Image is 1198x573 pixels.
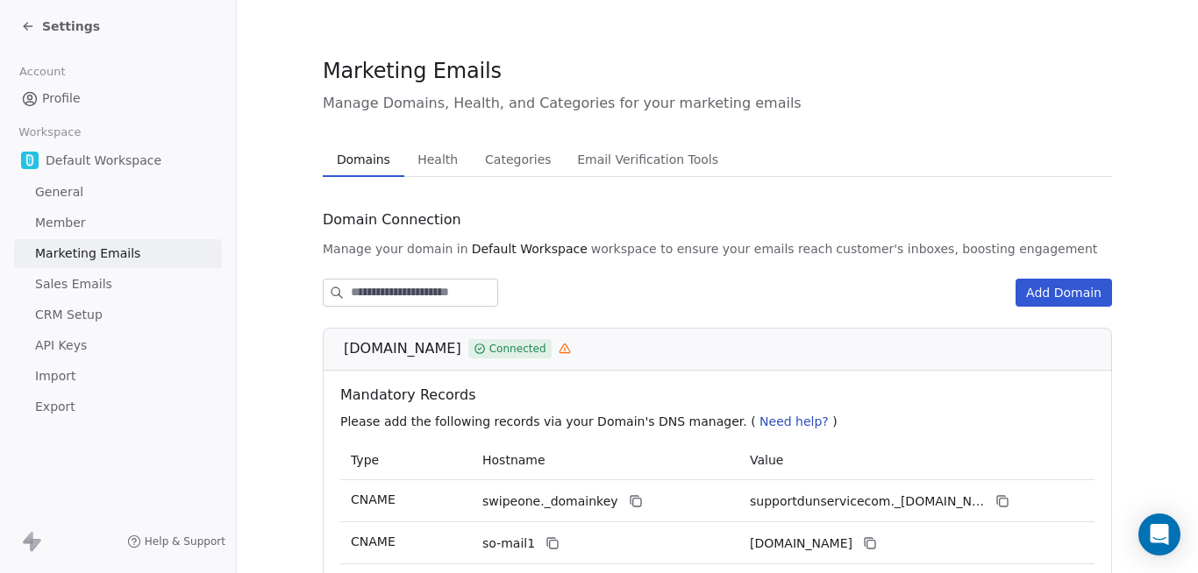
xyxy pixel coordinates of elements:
span: customer's inboxes, boosting engagement [836,240,1097,258]
span: Default Workspace [472,240,588,258]
span: Domains [330,147,397,172]
span: Default Workspace [46,152,161,169]
span: Help & Support [145,534,225,548]
span: Profile [42,89,81,108]
span: workspace to ensure your emails reach [591,240,833,258]
span: supportdunservicecom._domainkey.swipeone.email [750,492,985,511]
a: Import [14,362,222,391]
span: Manage Domains, Health, and Categories for your marketing emails [323,93,1112,114]
a: Export [14,393,222,421]
span: Member [35,214,86,232]
span: CNAME [351,534,396,548]
span: Health [410,147,465,172]
span: Domain Connection [323,209,461,230]
p: Type [351,451,461,470]
span: Export [35,398,75,416]
span: Value [750,453,783,467]
span: Categories [478,147,558,172]
span: Workspace [11,119,89,145]
a: General [14,178,222,207]
span: Settings [42,18,100,35]
p: Please add the following records via your Domain's DNS manager. ( ) [340,413,1102,430]
span: Need help? [759,414,829,428]
span: Connected [489,341,546,357]
span: so-mail1 [482,534,535,553]
a: Sales Emails [14,270,222,299]
span: Mandatory Records [340,385,1102,406]
span: API Keys [35,336,87,355]
a: Help & Support [127,534,225,548]
span: [DOMAIN_NAME] [344,338,461,359]
span: Import [35,367,75,386]
img: twitter.png [21,152,39,169]
a: Member [14,209,222,237]
a: Profile [14,84,222,113]
span: supportdunservicecom1.swipeone.email [750,534,852,553]
span: Sales Emails [35,275,112,294]
span: Account [11,59,73,85]
a: Settings [21,18,100,35]
span: Email Verification Tools [570,147,725,172]
a: CRM Setup [14,301,222,329]
div: Open Intercom Messenger [1138,513,1180,555]
button: Add Domain [1016,279,1112,307]
span: Manage your domain in [323,240,468,258]
span: CRM Setup [35,306,103,324]
span: CNAME [351,492,396,506]
span: Marketing Emails [35,244,140,263]
span: General [35,183,83,202]
span: swipeone._domainkey [482,492,618,511]
span: Hostname [482,453,546,467]
a: Marketing Emails [14,239,222,268]
a: API Keys [14,331,222,360]
span: Marketing Emails [323,58,502,84]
